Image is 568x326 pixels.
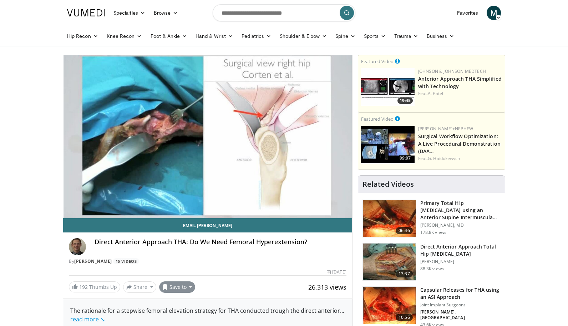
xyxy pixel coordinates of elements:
[420,266,444,272] p: 88.3K views
[363,287,416,324] img: 314571_3.png.150x105_q85_crop-smart_upscale.jpg
[362,200,501,237] a: 06:46 Primary Total Hip [MEDICAL_DATA] using an Anterior Supine Intermuscula… [PERSON_NAME], MD 1...
[275,29,331,43] a: Shoulder & Elbow
[361,68,415,106] img: 06bb1c17-1231-4454-8f12-6191b0b3b81a.150x105_q85_crop-smart_upscale.jpg
[397,97,413,104] span: 19:45
[422,29,459,43] a: Business
[149,6,182,20] a: Browse
[70,307,344,323] span: ...
[237,29,275,43] a: Pediatrics
[420,222,501,228] p: [PERSON_NAME], MD
[69,281,120,292] a: 192 Thumbs Up
[360,29,390,43] a: Sports
[213,4,355,21] input: Search topics, interventions
[74,258,112,264] a: [PERSON_NAME]
[70,315,105,323] a: read more ↘
[396,314,413,321] span: 10:56
[453,6,482,20] a: Favorites
[361,126,415,163] img: bcfc90b5-8c69-4b20-afee-af4c0acaf118.150x105_q85_crop-smart_upscale.jpg
[327,269,346,275] div: [DATE]
[63,55,352,218] video-js: Video Player
[418,90,502,97] div: Feat.
[428,90,443,96] a: A. Patel
[396,270,413,277] span: 13:37
[361,68,415,106] a: 19:45
[420,309,501,321] p: [PERSON_NAME], [GEOGRAPHIC_DATA]
[113,258,139,264] a: 15 Videos
[79,284,88,290] span: 192
[67,9,105,16] img: VuMedi Logo
[396,227,413,234] span: 06:46
[361,126,415,163] a: 09:07
[63,218,352,232] a: Email [PERSON_NAME]
[146,29,192,43] a: Foot & Ankle
[123,281,156,293] button: Share
[191,29,237,43] a: Hand & Wrist
[487,6,501,20] a: M
[109,6,149,20] a: Specialties
[363,200,416,237] img: 263423_3.png.150x105_q85_crop-smart_upscale.jpg
[418,155,502,162] div: Feat.
[69,238,86,255] img: Avatar
[308,283,346,291] span: 26,313 views
[70,306,345,324] div: The rationale for a stepwise femoral elevation strategy for THA conducted trough the direct anterior
[331,29,359,43] a: Spine
[362,180,414,189] h4: Related Videos
[361,58,394,65] small: Featured Video
[95,238,346,246] h4: Direct Anterior Approach THA: Do We Need Femoral Hyperextension?
[420,200,501,221] h3: Primary Total Hip [MEDICAL_DATA] using an Anterior Supine Intermuscula…
[397,155,413,161] span: 09:07
[159,281,196,293] button: Save to
[102,29,146,43] a: Knee Recon
[420,259,501,265] p: [PERSON_NAME]
[418,126,473,132] a: [PERSON_NAME]+Nephew
[362,243,501,281] a: 13:37 Direct Anterior Approach Total Hip [MEDICAL_DATA] [PERSON_NAME] 88.3K views
[420,302,501,308] p: Joint Implant Surgeons
[418,75,502,90] a: Anterior Approach THA Simplified with Technology
[418,68,486,74] a: Johnson & Johnson MedTech
[420,243,501,257] h3: Direct Anterior Approach Total Hip [MEDICAL_DATA]
[418,133,501,155] a: Surgical Workflow Optimization: A Live Procedural Demonstration (DAA…
[361,116,394,122] small: Featured Video
[69,258,346,265] div: By
[63,29,102,43] a: Hip Recon
[390,29,422,43] a: Trauma
[420,286,501,301] h3: Capsular Releases for THA using an ASI Approach
[420,230,446,235] p: 178.8K views
[428,155,460,161] a: G. Haidukewych
[363,244,416,281] img: 294118_0000_1.png.150x105_q85_crop-smart_upscale.jpg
